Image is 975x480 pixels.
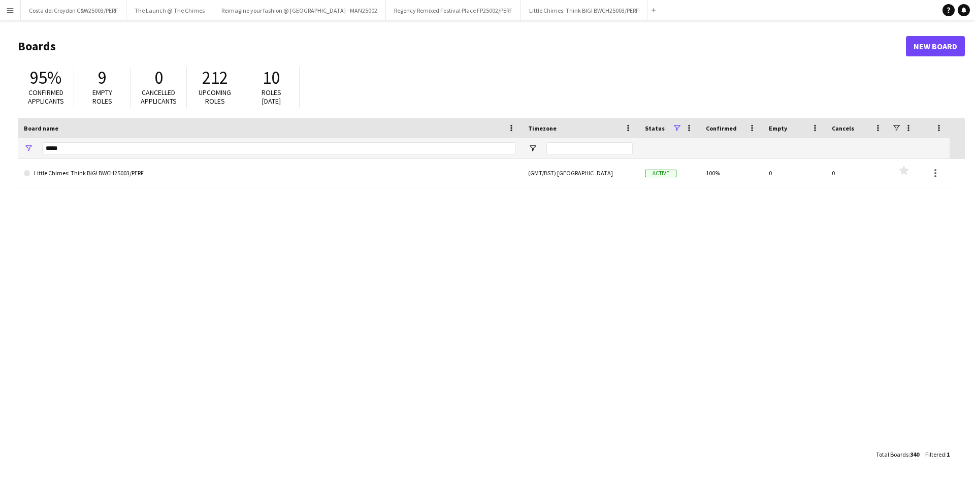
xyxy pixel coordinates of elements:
[876,451,908,458] span: Total Boards
[645,124,665,132] span: Status
[947,451,950,458] span: 1
[263,67,280,89] span: 10
[906,36,965,56] a: New Board
[92,88,112,106] span: Empty roles
[645,170,676,177] span: Active
[763,159,826,187] div: 0
[141,88,177,106] span: Cancelled applicants
[546,142,633,154] input: Timezone Filter Input
[30,67,61,89] span: 95%
[528,144,537,153] button: Open Filter Menu
[522,159,639,187] div: (GMT/BST) [GEOGRAPHIC_DATA]
[199,88,231,106] span: Upcoming roles
[876,444,919,464] div: :
[24,159,516,187] a: Little Chimes: Think BIG! BWCH25003/PERF
[126,1,213,20] button: The Launch @ The Chimes
[98,67,107,89] span: 9
[28,88,64,106] span: Confirmed applicants
[910,451,919,458] span: 340
[213,1,386,20] button: Reimagine your fashion @ [GEOGRAPHIC_DATA] - MAN25002
[154,67,163,89] span: 0
[925,451,945,458] span: Filtered
[21,1,126,20] button: Costa del Croydon C&W25003/PERF
[528,124,557,132] span: Timezone
[706,124,737,132] span: Confirmed
[24,124,58,132] span: Board name
[521,1,647,20] button: Little Chimes: Think BIG! BWCH25003/PERF
[826,159,889,187] div: 0
[262,88,281,106] span: Roles [DATE]
[202,67,228,89] span: 212
[386,1,521,20] button: Regency Remixed Festival Place FP25002/PERF
[700,159,763,187] div: 100%
[925,444,950,464] div: :
[769,124,787,132] span: Empty
[24,144,33,153] button: Open Filter Menu
[42,142,516,154] input: Board name Filter Input
[18,39,906,54] h1: Boards
[832,124,854,132] span: Cancels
